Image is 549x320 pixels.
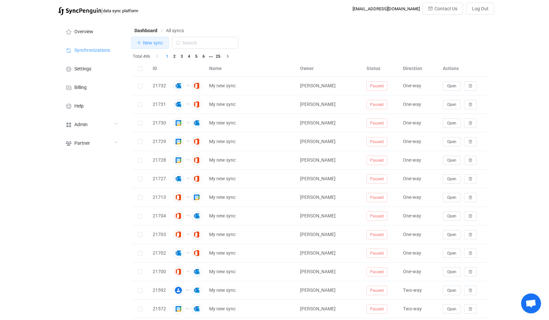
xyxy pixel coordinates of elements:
span: Paused [366,304,387,314]
div: Direction [400,65,439,72]
span: Open [447,177,456,181]
div: Breadcrumb [134,28,184,33]
div: One-way [400,231,439,238]
img: microsoft365.png [192,136,202,147]
img: microsoft365.png [192,155,202,165]
li: 3 [178,53,185,60]
div: 21727 [149,175,169,183]
div: One-way [400,82,439,90]
div: One-way [400,249,439,257]
img: google.png [192,192,202,202]
span: Open [447,232,456,237]
span: [PERSON_NAME] [300,120,336,125]
div: Name [206,65,297,72]
div: One-way [400,156,439,164]
img: outlook.png [173,81,184,91]
img: outlook.png [192,304,202,314]
span: Synchronizations [74,48,110,53]
div: Owner [297,65,363,72]
button: New sync [131,37,169,49]
span: Dashboard [134,28,157,33]
div: Actions [439,65,489,72]
span: Paused [366,174,387,184]
li: 1 [163,53,171,60]
span: Open [447,84,456,88]
button: Open [443,174,461,184]
div: 21728 [149,156,169,164]
span: Paused [366,230,387,239]
img: outlook.png [192,211,202,221]
img: microsoft365.png [192,174,202,184]
span: [PERSON_NAME] [300,306,336,311]
a: |data sync platform [58,6,138,15]
span: [PERSON_NAME] [300,195,336,200]
img: outlook.png [173,248,184,258]
span: Open [447,251,456,256]
a: Open [443,287,461,293]
span: Admin [74,122,88,127]
span: My new sync [209,268,236,276]
img: outlook.png [192,285,202,295]
img: microsoft365.png [192,229,202,240]
span: | [101,6,103,15]
a: Open [443,139,461,144]
span: Partner [74,141,90,146]
div: 21592 [149,286,169,294]
a: Overview [58,22,124,40]
div: One-way [400,101,439,108]
span: Help [74,104,84,109]
a: Billing [58,78,124,96]
li: 6 [200,53,207,60]
div: One-way [400,212,439,220]
span: My new sync [209,138,236,145]
a: Open [443,213,461,218]
span: My new sync [209,119,236,127]
img: microsoft365.png [192,99,202,110]
span: [PERSON_NAME] [300,213,336,218]
span: [PERSON_NAME] [300,287,336,293]
span: Open [447,158,456,163]
span: [PERSON_NAME] [300,250,336,256]
button: Open [443,81,461,91]
span: Paused [366,193,387,202]
div: One-way [400,268,439,276]
img: microsoft365.png [173,192,184,202]
a: Open [443,269,461,274]
span: Open [447,214,456,218]
span: Paused [366,81,387,91]
div: One-way [400,175,439,183]
li: 5 [193,53,200,60]
button: Open [443,100,461,109]
button: Open [443,304,461,314]
input: Search [172,37,238,49]
a: Settings [58,59,124,78]
span: Open [447,121,456,125]
div: 21729 [149,138,169,145]
span: My new sync [209,156,236,164]
span: My new sync [209,175,236,183]
img: google-contacts.png [173,285,184,295]
span: Paused [366,156,387,165]
a: Open [443,176,461,181]
a: Help [58,96,124,115]
button: Open [443,193,461,202]
div: One-way [400,138,439,145]
span: [PERSON_NAME] [300,102,336,107]
span: My new sync [209,212,236,220]
div: 21732 [149,82,169,90]
a: Open [443,232,461,237]
span: [PERSON_NAME] [300,176,336,181]
div: 21703 [149,231,169,238]
span: Paused [366,211,387,221]
span: My new sync [209,305,236,313]
span: Open [447,307,456,311]
span: Billing [74,85,87,90]
li: 4 [185,53,193,60]
span: Open [447,102,456,107]
div: 21704 [149,212,169,220]
span: Paused [366,286,387,295]
span: data sync platform [103,8,138,13]
div: Open chat [521,293,541,313]
span: [PERSON_NAME] [300,139,336,144]
button: Open [443,137,461,146]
